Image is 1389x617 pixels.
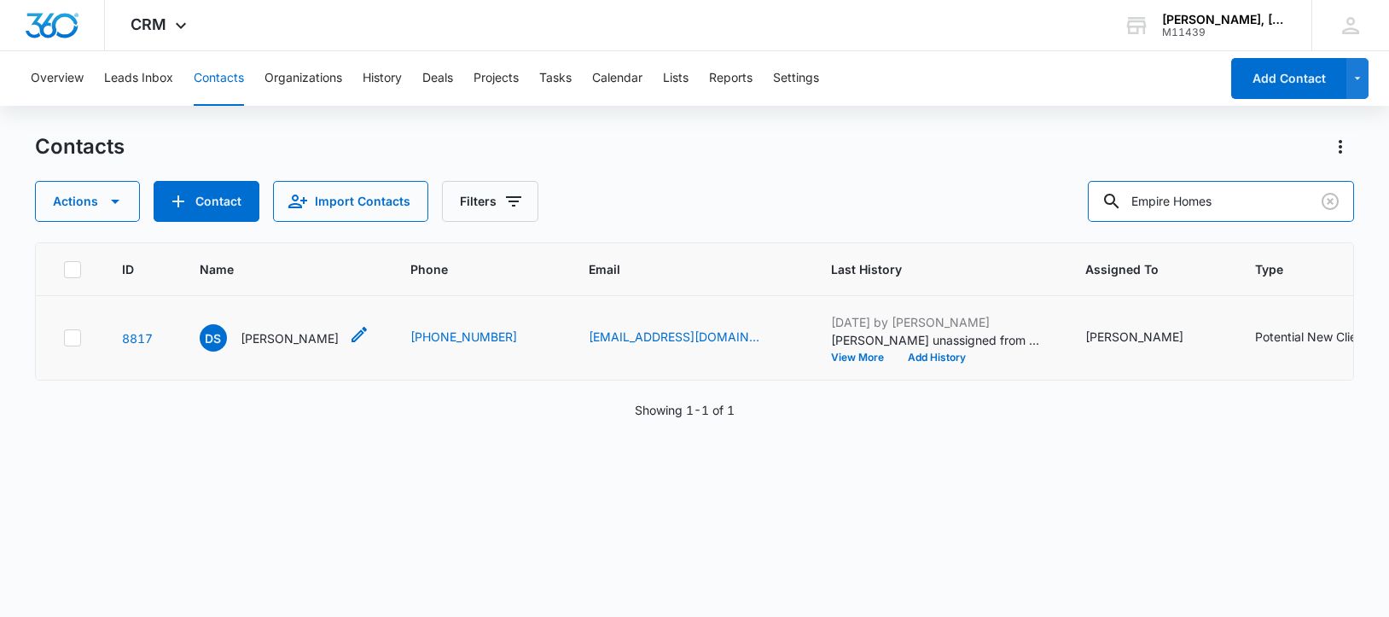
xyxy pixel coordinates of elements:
[831,352,896,363] button: View More
[1088,181,1354,222] input: Search Contacts
[200,324,227,352] span: DS
[1085,260,1189,278] span: Assigned To
[31,51,84,106] button: Overview
[1085,328,1214,348] div: Assigned To - Barry Abbott - Select to Edit Field
[273,181,428,222] button: Import Contacts
[154,181,259,222] button: Add Contact
[635,401,735,419] p: Showing 1-1 of 1
[35,134,125,160] h1: Contacts
[200,260,345,278] span: Name
[539,51,572,106] button: Tasks
[1162,26,1287,38] div: account id
[589,328,759,346] a: [EMAIL_ADDRESS][DOMAIN_NAME]
[1327,133,1354,160] button: Actions
[194,51,244,106] button: Contacts
[422,51,453,106] button: Deals
[104,51,173,106] button: Leads Inbox
[131,15,166,33] span: CRM
[442,181,538,222] button: Filters
[831,313,1044,331] p: [DATE] by [PERSON_NAME]
[35,181,140,222] button: Actions
[410,328,548,348] div: Phone - (423) 713-8084 - Select to Edit Field
[410,328,517,346] a: [PHONE_NUMBER]
[122,260,134,278] span: ID
[709,51,753,106] button: Reports
[1085,328,1183,346] div: [PERSON_NAME]
[663,51,689,106] button: Lists
[264,51,342,106] button: Organizations
[589,328,790,348] div: Email - DUSTY.MSANDERS@YAHOO.COM - Select to Edit Field
[1162,13,1287,26] div: account name
[1316,188,1344,215] button: Clear
[592,51,642,106] button: Calendar
[589,260,765,278] span: Email
[1255,260,1374,278] span: Type
[474,51,519,106] button: Projects
[200,324,369,352] div: Name - Dusty Sanders - Select to Edit Field
[1255,328,1368,346] div: Potential New Client
[831,260,1020,278] span: Last History
[831,331,1044,349] p: [PERSON_NAME] unassigned from contact.
[896,352,978,363] button: Add History
[410,260,523,278] span: Phone
[1231,58,1346,99] button: Add Contact
[241,329,339,347] p: [PERSON_NAME]
[122,331,153,346] a: Navigate to contact details page for Dusty Sanders
[773,51,819,106] button: Settings
[363,51,402,106] button: History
